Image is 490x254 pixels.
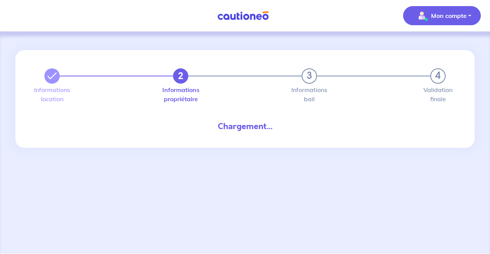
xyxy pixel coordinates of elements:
p: Mon compte [431,11,467,20]
button: 2 [173,68,188,84]
div: Chargement... [38,120,452,133]
label: Informations bail [302,87,317,102]
img: illu_account_valid_menu.svg [416,10,428,22]
label: Informations propriétaire [173,87,188,102]
label: Informations location [44,87,60,102]
button: illu_account_valid_menu.svgMon compte [403,6,481,25]
img: Cautioneo [214,11,272,21]
label: Validation finale [430,87,446,102]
